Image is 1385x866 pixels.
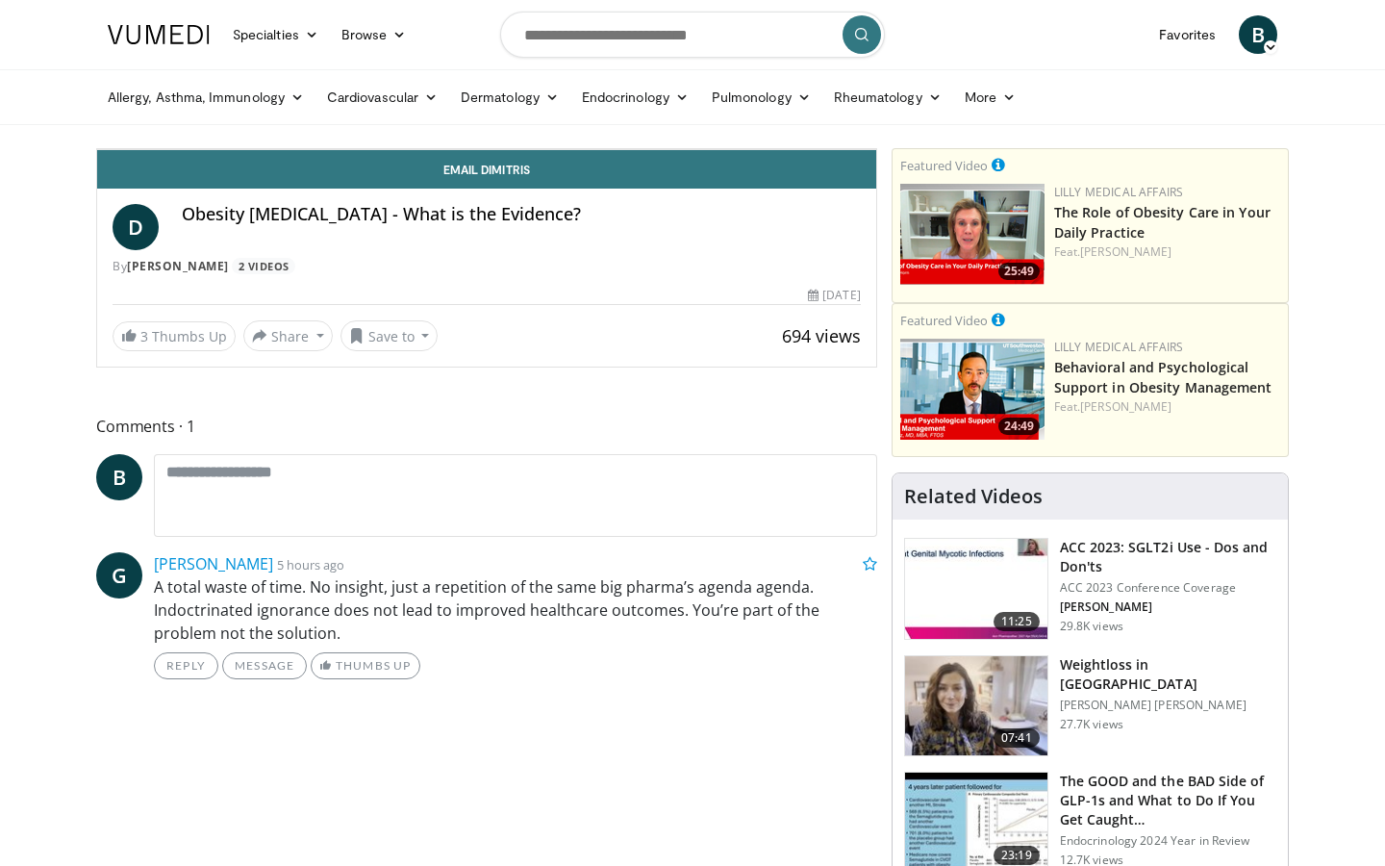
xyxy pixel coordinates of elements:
[905,539,1047,639] img: 9258cdf1-0fbf-450b-845f-99397d12d24a.150x105_q85_crop-smart_upscale.jpg
[1147,15,1227,54] a: Favorites
[822,78,953,116] a: Rheumatology
[904,485,1043,508] h4: Related Videos
[994,728,1040,748] span: 07:41
[500,12,885,58] input: Search topics, interventions
[904,655,1276,757] a: 07:41 Weightloss in [GEOGRAPHIC_DATA] [PERSON_NAME] [PERSON_NAME] 27.7K views
[900,184,1045,285] img: e1208b6b-349f-4914-9dd7-f97803bdbf1d.png.150x105_q85_crop-smart_upscale.png
[1060,655,1276,694] h3: Weightloss in [GEOGRAPHIC_DATA]
[154,575,877,645] p: A total waste of time. No insight, just a repetition of the same big pharma’s agenda agenda. Indo...
[700,78,822,116] a: Pulmonology
[900,339,1045,440] a: 24:49
[1054,243,1280,261] div: Feat.
[277,556,344,573] small: 5 hours ago
[900,184,1045,285] a: 25:49
[232,258,295,274] a: 2 Videos
[1060,698,1276,713] p: [PERSON_NAME] [PERSON_NAME]
[96,78,315,116] a: Allergy, Asthma, Immunology
[782,324,861,347] span: 694 views
[449,78,570,116] a: Dermatology
[994,846,1040,865] span: 23:19
[900,339,1045,440] img: ba3304f6-7838-4e41-9c0f-2e31ebde6754.png.150x105_q85_crop-smart_upscale.png
[1060,619,1123,634] p: 29.8K views
[900,157,988,174] small: Featured Video
[154,553,273,574] a: [PERSON_NAME]
[340,320,439,351] button: Save to
[808,287,860,304] div: [DATE]
[1060,772,1276,829] h3: The GOOD and the BAD Side of GLP-1s and What to Do If You Get Caught…
[330,15,418,54] a: Browse
[97,150,876,189] a: Email Dimitris
[140,327,148,345] span: 3
[998,418,1040,435] span: 24:49
[1054,203,1271,242] a: The Role of Obesity Care in Your Daily Practice
[1054,398,1280,416] div: Feat.
[1239,15,1277,54] a: B
[998,263,1040,280] span: 25:49
[1054,184,1184,200] a: Lilly Medical Affairs
[1060,538,1276,576] h3: ACC 2023: SGLT2i Use - Dos and Don'ts
[1060,599,1276,615] p: [PERSON_NAME]
[1054,339,1184,355] a: Lilly Medical Affairs
[113,321,236,351] a: 3 Thumbs Up
[1054,358,1272,396] a: Behavioral and Psychological Support in Obesity Management
[96,552,142,599] a: G
[127,258,229,274] a: [PERSON_NAME]
[1060,833,1276,849] p: Endocrinology 2024 Year in Review
[1060,717,1123,732] p: 27.7K views
[1060,580,1276,596] p: ACC 2023 Conference Coverage
[97,149,876,150] video-js: Video Player
[182,204,861,225] h4: Obesity [MEDICAL_DATA] - What is the Evidence?
[113,204,159,250] a: D
[905,656,1047,756] img: 9983fed1-7565-45be-8934-aef1103ce6e2.150x105_q85_crop-smart_upscale.jpg
[900,312,988,329] small: Featured Video
[96,454,142,500] a: B
[221,15,330,54] a: Specialties
[953,78,1027,116] a: More
[994,612,1040,631] span: 11:25
[154,652,218,679] a: Reply
[1080,398,1171,415] a: [PERSON_NAME]
[315,78,449,116] a: Cardiovascular
[96,414,877,439] span: Comments 1
[222,652,307,679] a: Message
[570,78,700,116] a: Endocrinology
[108,25,210,44] img: VuMedi Logo
[311,652,419,679] a: Thumbs Up
[904,538,1276,640] a: 11:25 ACC 2023: SGLT2i Use - Dos and Don'ts ACC 2023 Conference Coverage [PERSON_NAME] 29.8K views
[243,320,333,351] button: Share
[113,258,861,275] div: By
[1080,243,1171,260] a: [PERSON_NAME]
